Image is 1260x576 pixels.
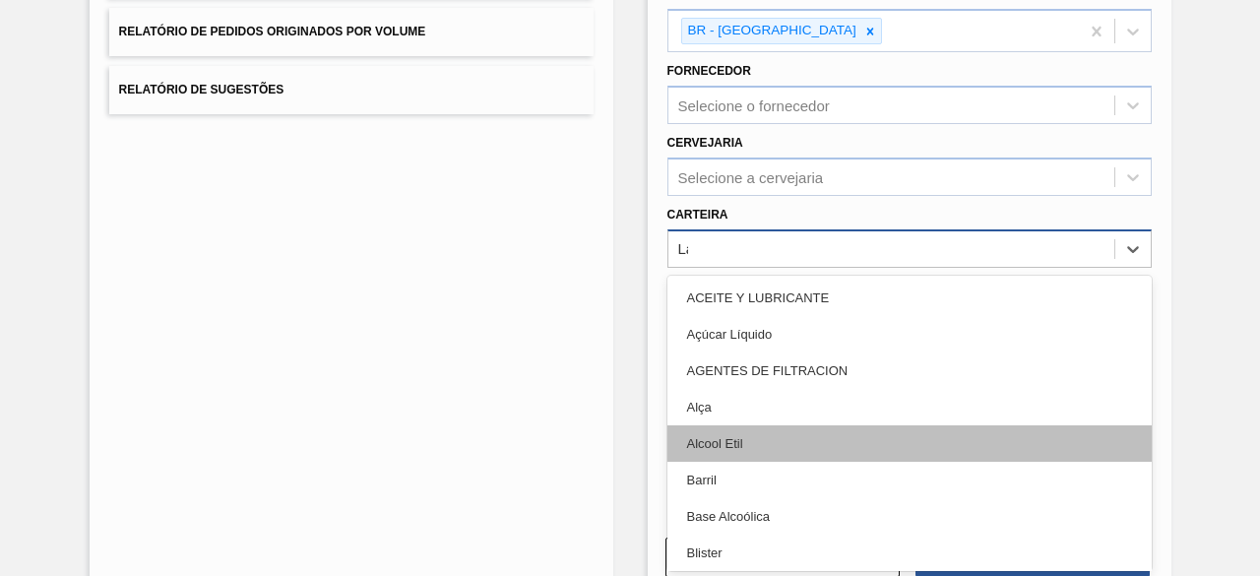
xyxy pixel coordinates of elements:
[667,498,1152,535] div: Base Alcoólica
[682,19,859,43] div: BR - [GEOGRAPHIC_DATA]
[109,66,594,114] button: Relatório de Sugestões
[119,83,284,96] span: Relatório de Sugestões
[667,64,751,78] label: Fornecedor
[667,208,728,222] label: Carteira
[667,316,1152,352] div: Açúcar Líquido
[667,389,1152,425] div: Alça
[667,136,743,150] label: Cervejaria
[678,97,830,114] div: Selecione o fornecedor
[119,25,426,38] span: Relatório de Pedidos Originados por Volume
[667,352,1152,389] div: AGENTES DE FILTRACION
[109,8,594,56] button: Relatório de Pedidos Originados por Volume
[667,535,1152,571] div: Blister
[678,168,824,185] div: Selecione a cervejaria
[667,425,1152,462] div: Alcool Etil
[667,462,1152,498] div: Barril
[667,280,1152,316] div: ACEITE Y LUBRICANTE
